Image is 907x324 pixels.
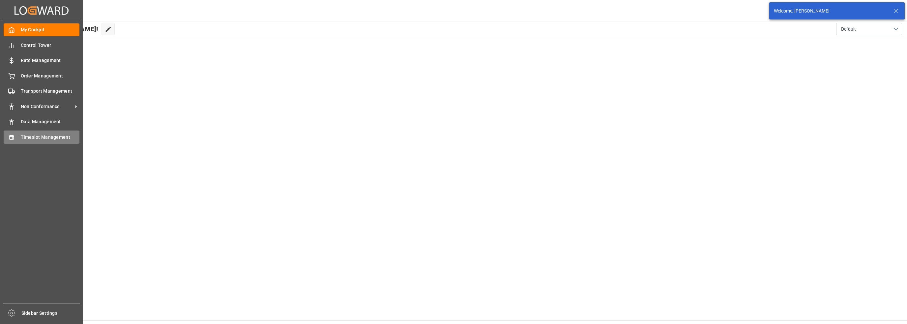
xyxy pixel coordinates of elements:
a: My Cockpit [4,23,79,36]
span: Rate Management [21,57,80,64]
span: Transport Management [21,88,80,95]
span: Data Management [21,118,80,125]
span: Default [841,26,856,33]
a: Control Tower [4,39,79,51]
span: Timeslot Management [21,134,80,141]
a: Transport Management [4,85,79,98]
div: Welcome, [PERSON_NAME] [774,8,887,15]
span: Non Conformance [21,103,73,110]
a: Order Management [4,69,79,82]
button: open menu [836,23,902,35]
a: Timeslot Management [4,131,79,143]
a: Data Management [4,115,79,128]
a: Rate Management [4,54,79,67]
span: Control Tower [21,42,80,49]
span: My Cockpit [21,26,80,33]
span: Sidebar Settings [21,310,80,317]
span: Order Management [21,73,80,79]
